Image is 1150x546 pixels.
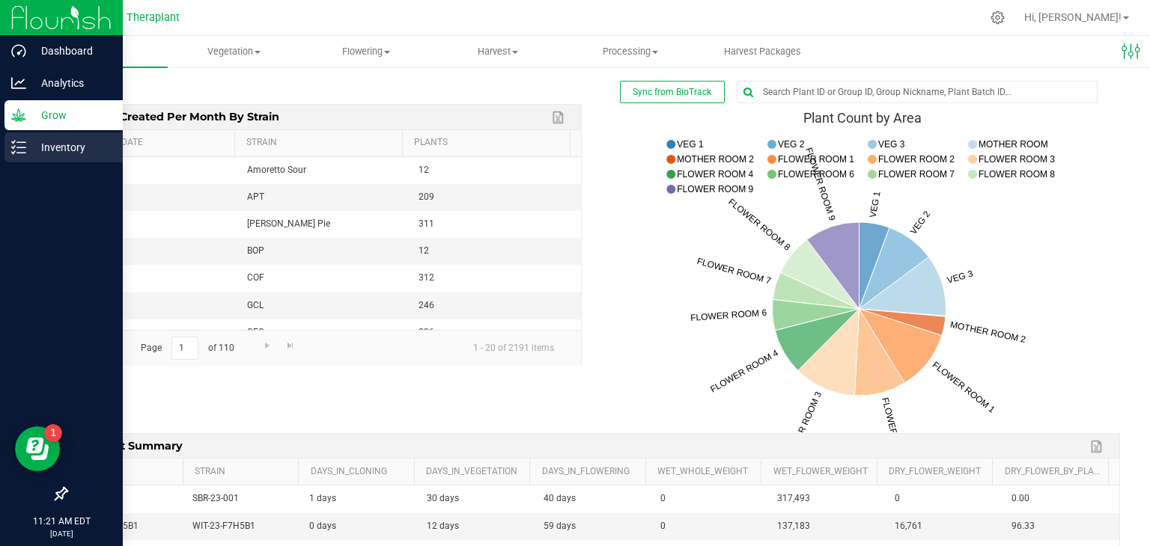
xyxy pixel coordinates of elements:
td: SBR-23-001 [67,485,183,512]
td: GFC [238,319,410,346]
a: Processing [565,36,696,67]
td: 296 [410,319,581,346]
text: FLOWER ROOM 6 [778,169,854,180]
td: SBR-23-001 [183,485,300,512]
td: 0 [651,485,768,512]
td: 2025-09 [67,238,238,265]
td: APT [238,184,410,211]
text: FLOWER ROOM 2 [878,154,955,165]
td: 12 [410,157,581,184]
a: Export to Excel [548,108,571,127]
button: Sync from BioTrack [620,81,725,103]
td: 96.33 [1003,513,1119,540]
iframe: Resource center [15,426,60,471]
a: Days_in_Vegetation [426,466,524,478]
span: Harvest Summary [77,434,187,457]
a: Dry_Flower_by_Plant [1005,466,1103,478]
text: FLOWER ROOM 3 [979,154,1055,165]
text: FLOWER ROOM 9 [677,184,753,194]
p: 11:21 AM EDT [7,515,116,528]
span: Harvest [433,45,563,58]
td: Amoretto Sour [238,157,410,184]
td: 0 days [300,513,417,540]
text: FLOWER ROOM 7 [878,169,955,180]
td: WIT-23-F7H5B1 [67,513,183,540]
a: Days_in_Flowering [542,466,640,478]
td: 137,183 [768,513,885,540]
td: 2025-09 [67,319,238,346]
td: 2025-09 [67,211,238,238]
span: Harvest Packages [704,45,821,58]
td: 30 days [418,485,535,512]
a: Strain [195,466,293,478]
a: Go to the last page [280,337,302,357]
span: Page of 110 [128,337,246,360]
p: Analytics [26,74,116,92]
text: FLOWER ROOM 4 [677,169,753,180]
td: 311 [410,211,581,238]
a: Vegetation [168,36,299,67]
td: 2025-09 [67,184,238,211]
td: 12 [410,238,581,265]
td: 0 [886,485,1003,512]
a: Harvest [432,36,564,67]
a: Go to the next page [256,337,278,357]
a: Wet_Whole_Weight [657,466,755,478]
td: 2025-09 [67,157,238,184]
text: FLOWER ROOM 8 [979,169,1055,180]
span: 1 - 20 of 2191 items [461,337,566,359]
td: WIT-23-F7H5B1 [183,513,300,540]
a: Planted_Date [78,137,228,149]
a: Days_in_Cloning [311,466,409,478]
p: [DATE] [7,528,116,539]
a: Harvest Packages [696,36,828,67]
span: Processing [565,45,696,58]
a: Flowering [300,36,432,67]
td: 317,493 [768,485,885,512]
td: 209 [410,184,581,211]
div: Manage settings [988,10,1007,25]
a: Harvest [78,466,177,478]
span: Theraplant [127,11,180,24]
a: Strain [246,137,396,149]
span: Hi, [PERSON_NAME]! [1024,11,1122,23]
a: Wet_Flower_Weight [773,466,871,478]
text: MOTHER ROOM [979,139,1048,150]
span: Vegetation [168,45,299,58]
inline-svg: Grow [11,108,26,123]
p: Inventory [26,138,116,156]
td: [PERSON_NAME] Pie [238,211,410,238]
td: 0.00 [1003,485,1119,512]
span: Flowering [301,45,431,58]
td: 2025-09 [67,292,238,319]
inline-svg: Dashboard [11,43,26,58]
inline-svg: Inventory [11,140,26,155]
span: Plants Created per Month by Strain [77,105,284,128]
td: 12 days [418,513,535,540]
a: Plants [414,137,564,149]
input: 1 [171,337,198,360]
td: 312 [410,265,581,292]
div: Plant Count by Area [604,111,1120,126]
iframe: Resource center unread badge [44,424,62,442]
text: VEG 1 [677,139,704,150]
td: 40 days [535,485,651,512]
text: MOTHER ROOM 2 [677,154,754,165]
td: 0 [651,513,768,540]
text: VEG 2 [778,139,805,150]
inline-svg: Analytics [11,76,26,91]
td: 16,761 [886,513,1003,540]
td: 246 [410,292,581,319]
p: Dashboard [26,42,116,60]
text: VEG 3 [878,139,905,150]
a: Export to Excel [1086,437,1109,456]
text: FLOWER ROOM 1 [778,154,854,165]
a: Dry_Flower_Weight [889,466,987,478]
p: Grow [26,106,116,124]
input: Search Plant ID or Group ID, Group Nickname, Plant Batch ID... [737,82,1097,102]
span: Sync from BioTrack [633,87,711,97]
td: 2025-09 [67,265,238,292]
td: GCL [238,292,410,319]
td: 59 days [535,513,651,540]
